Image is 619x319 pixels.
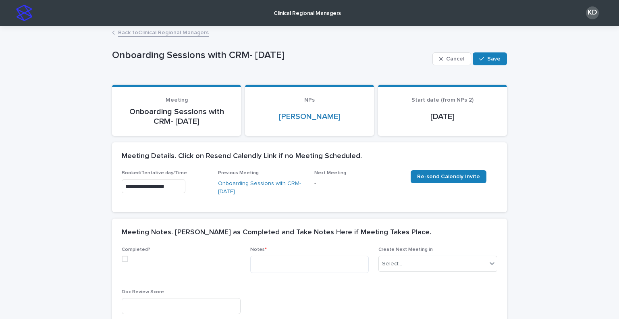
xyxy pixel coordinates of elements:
button: Save [473,52,507,65]
span: Previous Meeting [218,171,259,175]
div: Select... [382,260,402,268]
span: Create Next Meeting in [378,247,433,252]
p: Onboarding Sessions with CRM- [DATE] [112,50,429,61]
img: stacker-logo-s-only.png [16,5,32,21]
span: Doc Review Score [122,290,164,294]
button: Cancel [432,52,471,65]
h2: Meeting Notes. [PERSON_NAME] as Completed and Take Notes Here if Meeting Takes Place. [122,228,431,237]
div: KD [586,6,599,19]
span: Re-send Calendly Invite [417,174,480,179]
p: Onboarding Sessions with CRM- [DATE] [122,107,231,126]
span: Next Meeting [314,171,346,175]
span: NPs [304,97,315,103]
span: Notes [250,247,267,252]
span: Cancel [446,56,464,62]
span: Booked/Tentative day/Time [122,171,187,175]
span: Save [487,56,501,62]
a: Onboarding Sessions with CRM- [DATE] [218,179,305,196]
p: - [314,179,401,188]
a: Back toClinical Regional Managers [118,27,209,37]
span: Start date (from NPs 2) [411,97,474,103]
span: Meeting [166,97,188,103]
p: [DATE] [388,112,497,121]
h2: Meeting Details. Click on Resend Calendly Link if no Meeting Scheduled. [122,152,362,161]
a: Re-send Calendly Invite [411,170,486,183]
a: [PERSON_NAME] [279,112,341,121]
span: Completed? [122,247,150,252]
